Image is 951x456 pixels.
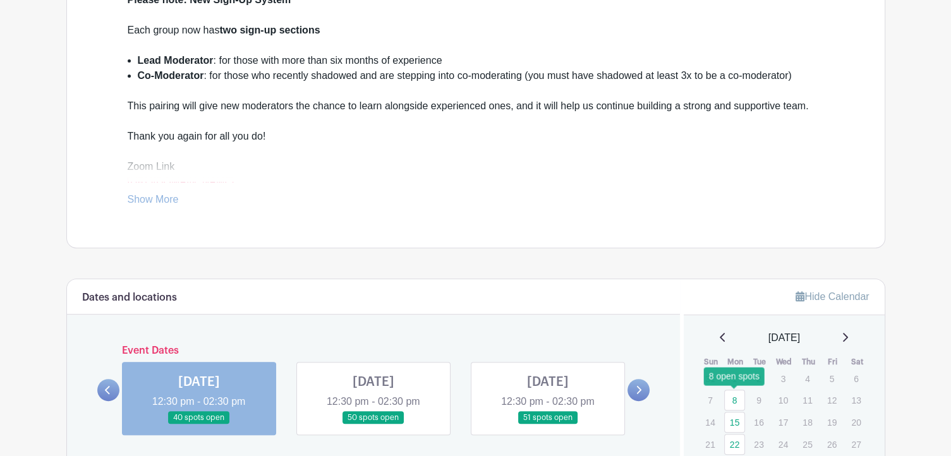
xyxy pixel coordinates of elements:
th: Wed [772,356,797,368]
p: 25 [797,435,818,454]
h6: Dates and locations [82,292,177,304]
p: 3 [773,369,794,388]
p: 26 [821,435,842,454]
p: 9 [748,390,769,410]
a: 22 [724,434,745,455]
a: [URL][DOMAIN_NAME] [128,176,234,187]
p: 31 [700,369,720,388]
li: : for those who recently shadowed and are stepping into co-moderating (you must have shadowed at ... [138,68,824,99]
div: This pairing will give new moderators the chance to learn alongside experienced ones, and it will... [128,99,824,205]
strong: Co-Moderator [138,70,204,81]
a: 8 [724,390,745,411]
th: Thu [796,356,821,368]
p: 20 [845,412,866,432]
th: Fri [821,356,845,368]
li: : for those with more than six months of experience [138,53,824,68]
p: 10 [773,390,794,410]
p: 11 [797,390,818,410]
strong: two sign-up sections [219,25,320,35]
p: 17 [773,412,794,432]
p: 5 [821,369,842,388]
p: 7 [700,390,720,410]
p: 21 [700,435,720,454]
th: Mon [724,356,748,368]
a: Show More [128,194,179,210]
h6: Event Dates [119,345,628,357]
span: [DATE] [768,330,800,345]
p: 14 [700,412,720,432]
div: 8 open spots [704,367,765,385]
p: 18 [797,412,818,432]
a: Hide Calendar [796,291,869,302]
p: 12 [821,390,842,410]
th: Sun [699,356,724,368]
strong: Lead Moderator [138,55,214,66]
a: 15 [724,412,745,433]
p: 4 [797,369,818,388]
p: 16 [748,412,769,432]
th: Sat [845,356,869,368]
div: Each group now has [128,23,824,53]
p: 24 [773,435,794,454]
p: 6 [845,369,866,388]
p: 19 [821,412,842,432]
p: 27 [845,435,866,454]
p: 23 [748,435,769,454]
p: 13 [845,390,866,410]
th: Tue [748,356,772,368]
